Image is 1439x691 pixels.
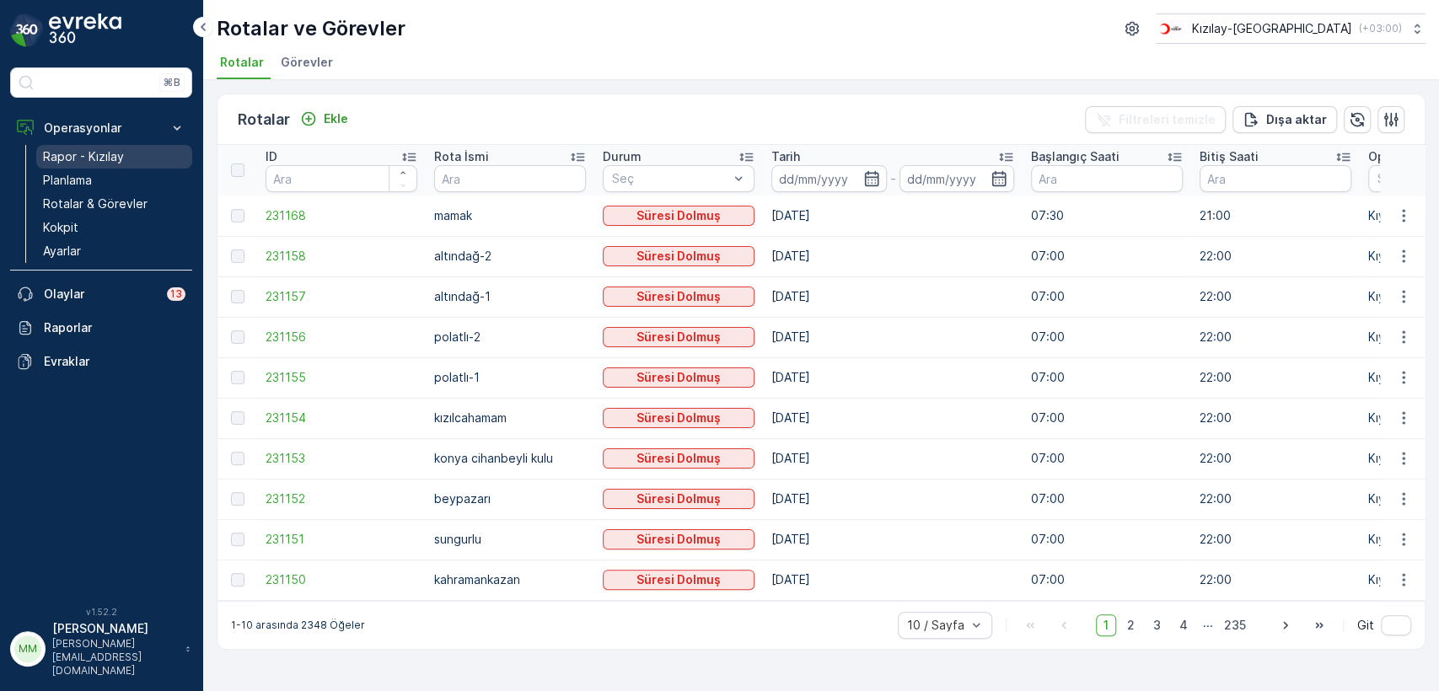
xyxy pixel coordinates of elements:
[1200,410,1351,426] p: 22:00
[217,15,405,42] p: Rotalar ve Görevler
[1031,165,1183,192] input: Ara
[1200,450,1351,467] p: 22:00
[636,248,721,265] p: Süresi Dolmuş
[170,287,182,301] p: 13
[231,573,244,587] div: Toggle Row Selected
[43,243,81,260] p: Ayarlar
[763,479,1023,519] td: [DATE]
[266,248,417,265] a: 231158
[763,560,1023,600] td: [DATE]
[324,110,348,127] p: Ekle
[52,637,177,678] p: [PERSON_NAME][EMAIL_ADDRESS][DOMAIN_NAME]
[44,286,157,303] p: Olaylar
[763,317,1023,357] td: [DATE]
[434,531,586,548] p: sungurlu
[1359,22,1402,35] p: ( +03:00 )
[36,239,192,263] a: Ayarlar
[1232,106,1337,133] button: Dışa aktar
[293,109,355,129] button: Ekle
[44,120,158,137] p: Operasyonlar
[266,450,417,467] a: 231153
[763,357,1023,398] td: [DATE]
[266,369,417,386] a: 231155
[1200,148,1259,165] p: Bitiş Saati
[266,207,417,224] a: 231168
[266,288,417,305] span: 231157
[1192,20,1352,37] p: Kızılay-[GEOGRAPHIC_DATA]
[636,531,721,548] p: Süresi Dolmuş
[434,450,586,467] p: konya cihanbeyli kulu
[636,490,721,507] p: Süresi Dolmuş
[1200,165,1351,192] input: Ara
[1031,531,1183,548] p: 07:00
[434,369,586,386] p: polatlı-1
[763,438,1023,479] td: [DATE]
[1120,614,1142,636] span: 2
[1200,329,1351,345] p: 22:00
[603,367,754,388] button: Süresi Dolmuş
[603,206,754,226] button: Süresi Dolmuş
[434,571,586,588] p: kahramankazan
[231,492,244,506] div: Toggle Row Selected
[603,448,754,469] button: Süresi Dolmuş
[10,620,192,678] button: MM[PERSON_NAME][PERSON_NAME][EMAIL_ADDRESS][DOMAIN_NAME]
[10,13,44,47] img: logo
[1156,13,1426,44] button: Kızılay-[GEOGRAPHIC_DATA](+03:00)
[434,207,586,224] p: mamak
[266,329,417,345] span: 231156
[1031,288,1183,305] p: 07:00
[1031,148,1120,165] p: Başlangıç Saati
[266,410,417,426] a: 231154
[1172,614,1195,636] span: 4
[231,411,244,425] div: Toggle Row Selected
[220,54,264,71] span: Rotalar
[43,172,92,189] p: Planlama
[763,398,1023,438] td: [DATE]
[231,619,365,632] p: 1-10 arasında 2348 Öğeler
[1096,614,1116,636] span: 1
[1146,614,1168,636] span: 3
[10,311,192,345] a: Raporlar
[603,287,754,307] button: Süresi Dolmuş
[231,330,244,344] div: Toggle Row Selected
[603,246,754,266] button: Süresi Dolmuş
[266,531,417,548] a: 231151
[36,216,192,239] a: Kokpit
[43,196,148,212] p: Rotalar & Görevler
[434,329,586,345] p: polatlı-2
[434,410,586,426] p: kızılcahamam
[636,329,721,345] p: Süresi Dolmuş
[434,148,489,165] p: Rota İsmi
[1200,288,1351,305] p: 22:00
[636,369,721,386] p: Süresi Dolmuş
[771,165,887,192] input: dd/mm/yyyy
[238,108,290,131] p: Rotalar
[771,148,800,165] p: Tarih
[1031,490,1183,507] p: 07:00
[266,148,277,165] p: ID
[1031,410,1183,426] p: 07:00
[43,219,78,236] p: Kokpit
[10,111,192,145] button: Operasyonlar
[10,277,192,311] a: Olaylar13
[36,145,192,169] a: Rapor - Kızılay
[36,192,192,216] a: Rotalar & Görevler
[603,570,754,590] button: Süresi Dolmuş
[231,452,244,465] div: Toggle Row Selected
[1031,571,1183,588] p: 07:00
[434,288,586,305] p: altındağ-1
[636,288,721,305] p: Süresi Dolmuş
[636,410,721,426] p: Süresi Dolmuş
[231,249,244,263] div: Toggle Row Selected
[1200,531,1351,548] p: 22:00
[434,248,586,265] p: altındağ-2
[266,490,417,507] a: 231152
[636,450,721,467] p: Süresi Dolmuş
[10,345,192,378] a: Evraklar
[266,571,417,588] a: 231150
[44,353,185,370] p: Evraklar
